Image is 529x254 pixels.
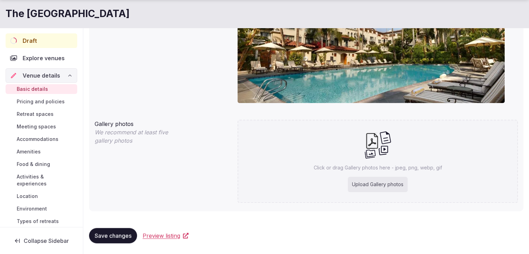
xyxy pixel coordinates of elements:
span: Accommodations [17,136,58,143]
span: Preview listing [143,231,180,240]
span: Location [17,193,38,200]
a: Meeting spaces [6,122,77,132]
a: Retreat spaces [6,109,77,119]
span: Collapse Sidebar [24,237,69,244]
button: Save changes [89,228,137,243]
p: Click or drag Gallery photos here - jpeg, png, webp, gif [314,164,442,171]
span: Save changes [95,232,131,239]
h1: The [GEOGRAPHIC_DATA] [6,7,130,21]
a: Food & dining [6,159,77,169]
span: Retreat spaces [17,111,54,118]
button: Draft [6,33,77,48]
span: Basic details [17,86,48,93]
span: Amenities [17,148,41,155]
span: Venue details [23,71,60,80]
div: Upload Gallery photos [348,177,408,192]
span: Draft [23,37,37,45]
span: Pricing and policies [17,98,65,105]
button: Collapse Sidebar [6,233,77,248]
span: Environment [17,205,47,212]
a: Types of retreats [6,216,77,226]
a: Pricing and policies [6,97,77,106]
a: Activities & experiences [6,172,77,189]
a: Environment [6,204,77,214]
span: Activities & experiences [17,173,74,187]
span: Meeting spaces [17,123,56,130]
a: Preview listing [143,231,189,240]
a: Location [6,191,77,201]
span: Explore venues [23,54,67,62]
span: Food & dining [17,161,50,168]
a: Accommodations [6,134,77,144]
a: Basic details [6,84,77,94]
div: Gallery photos [95,117,232,128]
p: We recommend at least five gallery photos [95,128,184,145]
a: Amenities [6,147,77,157]
span: Types of retreats [17,218,59,225]
a: Explore venues [6,51,77,65]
